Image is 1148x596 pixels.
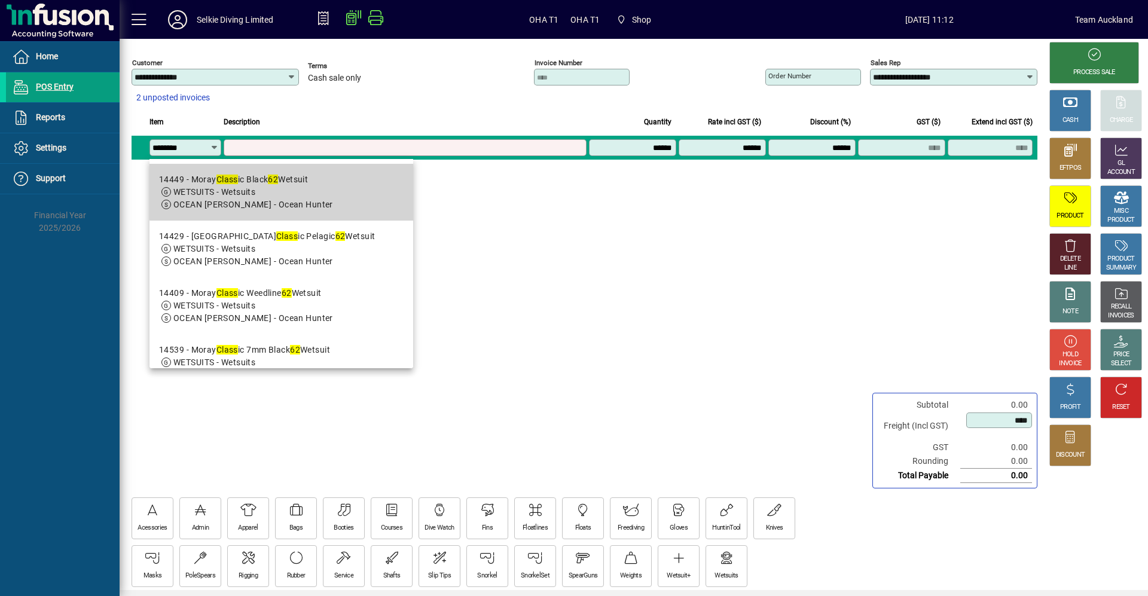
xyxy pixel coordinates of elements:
[36,112,65,122] span: Reports
[1060,164,1082,173] div: EFTPOS
[1062,350,1078,359] div: HOLD
[712,524,740,533] div: HuntinTool
[197,10,274,29] div: Selkie Diving Limited
[185,571,215,580] div: PoleSpears
[428,571,451,580] div: Slip Tips
[1107,216,1134,225] div: PRODUCT
[149,277,413,334] mat-option: 14409 - Moray Classic Weedline 62 Wetsuit
[308,74,361,83] span: Cash sale only
[878,412,960,441] td: Freight (Incl GST)
[36,143,66,152] span: Settings
[381,524,402,533] div: Courses
[715,571,738,580] div: Wetsuits
[917,115,941,129] span: GST ($)
[36,82,74,91] span: POS Entry
[159,173,333,186] div: 14449 - Moray ic Black Wetsuit
[6,133,120,163] a: Settings
[1106,264,1136,273] div: SUMMARY
[216,175,238,184] em: Class
[960,398,1032,412] td: 0.00
[960,454,1032,469] td: 0.00
[149,221,413,277] mat-option: 14429 - Moray Classic Pelagic 62 Wetsuit
[143,571,162,580] div: Masks
[766,524,783,533] div: Knives
[632,10,652,29] span: Shop
[612,9,656,30] span: Shop
[620,571,642,580] div: Weights
[132,59,163,67] mat-label: Customer
[149,164,413,221] mat-option: 14449 - Moray Classic Black 62 Wetsuit
[383,571,401,580] div: Shafts
[308,62,380,70] span: Terms
[972,115,1033,129] span: Extend incl GST ($)
[192,524,209,533] div: Admin
[239,571,258,580] div: Rigging
[216,345,238,354] em: Class
[670,524,688,533] div: Gloves
[575,524,591,533] div: Floats
[878,441,960,454] td: GST
[960,469,1032,483] td: 0.00
[159,230,375,243] div: 14429 - [GEOGRAPHIC_DATA] ic Pelagic Wetsuit
[1060,403,1080,412] div: PROFIT
[523,524,548,533] div: Floatlines
[1118,159,1125,168] div: GL
[618,524,644,533] div: Freediving
[158,9,197,30] button: Profile
[529,10,558,29] span: OHA T1
[1113,350,1129,359] div: PRICE
[238,524,258,533] div: Apparel
[878,398,960,412] td: Subtotal
[708,115,761,129] span: Rate incl GST ($)
[173,357,255,367] span: WETSUITS - Wetsuits
[173,200,333,209] span: OCEAN [PERSON_NAME] - Ocean Hunter
[570,10,600,29] span: OHA T1
[878,469,960,483] td: Total Payable
[159,344,333,356] div: 14539 - Moray ic 7mm Black Wetsuit
[224,115,260,129] span: Description
[1075,10,1133,29] div: Team Auckland
[425,524,454,533] div: Dive Watch
[282,288,292,298] em: 62
[335,231,346,241] em: 62
[132,87,215,109] button: 2 unposted invoices
[1056,451,1085,460] div: DISCOUNT
[334,524,353,533] div: Booties
[878,454,960,469] td: Rounding
[1108,311,1134,320] div: INVOICES
[287,571,306,580] div: Rubber
[644,115,671,129] span: Quantity
[173,187,255,197] span: WETSUITS - Wetsuits
[173,301,255,310] span: WETSUITS - Wetsuits
[482,524,493,533] div: Fins
[216,288,238,298] em: Class
[6,164,120,194] a: Support
[1111,359,1132,368] div: SELECT
[1073,68,1115,77] div: PROCESS SALE
[159,287,333,299] div: 14409 - Moray ic Weedline Wetsuit
[1059,359,1081,368] div: INVOICE
[810,115,851,129] span: Discount (%)
[36,51,58,61] span: Home
[1114,207,1128,216] div: MISC
[1064,264,1076,273] div: LINE
[535,59,582,67] mat-label: Invoice number
[768,72,811,80] mat-label: Order number
[1111,302,1132,311] div: RECALL
[1062,116,1078,125] div: CASH
[268,175,278,184] em: 62
[138,524,167,533] div: Acessories
[477,571,497,580] div: Snorkel
[960,441,1032,454] td: 0.00
[667,571,690,580] div: Wetsuit+
[784,10,1075,29] span: [DATE] 11:12
[1107,255,1134,264] div: PRODUCT
[149,115,164,129] span: Item
[173,244,255,253] span: WETSUITS - Wetsuits
[290,345,300,354] em: 62
[6,103,120,133] a: Reports
[1110,116,1133,125] div: CHARGE
[1057,212,1083,221] div: PRODUCT
[276,231,298,241] em: Class
[1107,168,1135,177] div: ACCOUNT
